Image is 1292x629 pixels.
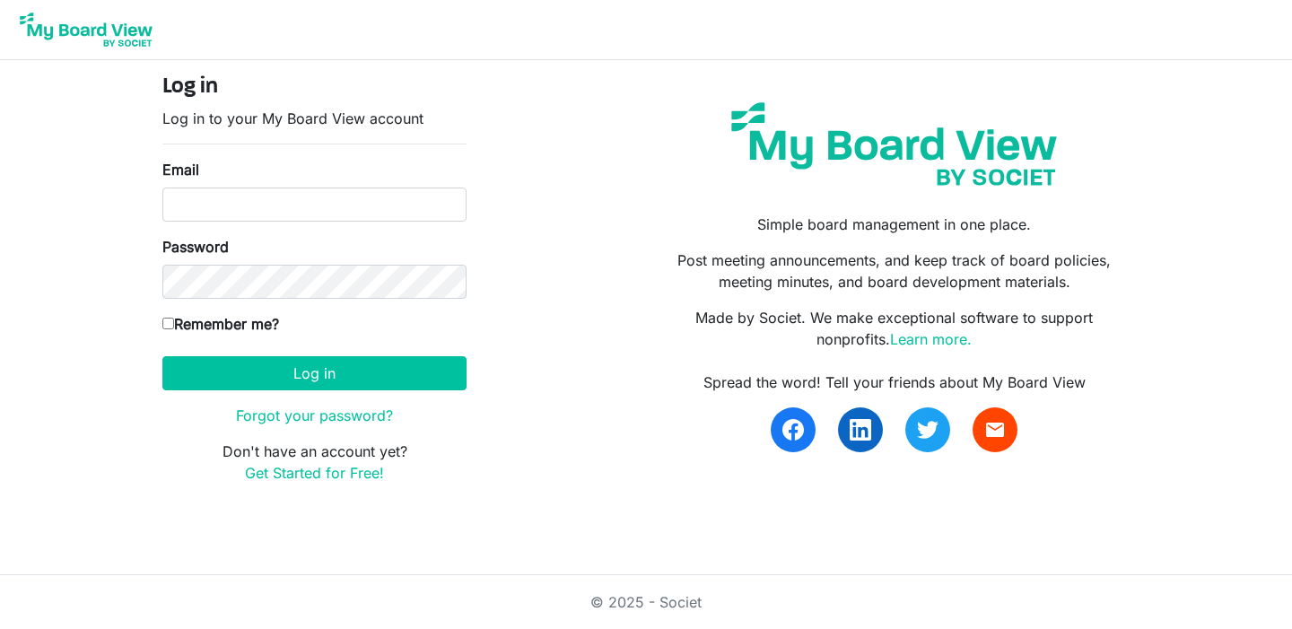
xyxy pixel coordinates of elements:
img: My Board View Logo [14,7,158,52]
p: Post meeting announcements, and keep track of board policies, meeting minutes, and board developm... [659,249,1130,293]
p: Don't have an account yet? [162,441,467,484]
h4: Log in [162,74,467,100]
p: Simple board management in one place. [659,214,1130,235]
div: Spread the word! Tell your friends about My Board View [659,371,1130,393]
a: Forgot your password? [236,406,393,424]
a: Learn more. [890,330,972,348]
img: twitter.svg [917,419,938,441]
label: Remember me? [162,313,279,335]
a: email [973,407,1017,452]
a: Get Started for Free! [245,464,384,482]
label: Password [162,236,229,258]
button: Log in [162,356,467,390]
p: Made by Societ. We make exceptional software to support nonprofits. [659,307,1130,350]
label: Email [162,159,199,180]
img: my-board-view-societ.svg [718,89,1070,199]
p: Log in to your My Board View account [162,108,467,129]
img: facebook.svg [782,419,804,441]
a: © 2025 - Societ [590,593,702,611]
input: Remember me? [162,318,174,329]
img: linkedin.svg [850,419,871,441]
span: email [984,419,1006,441]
